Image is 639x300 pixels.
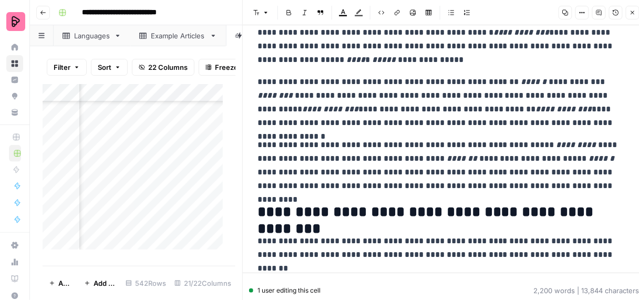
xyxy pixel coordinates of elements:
[226,25,293,46] a: Spanish
[74,30,110,41] div: Languages
[78,275,121,292] button: Add 10 Rows
[121,275,170,292] div: 542 Rows
[6,104,23,121] a: Your Data
[6,71,23,88] a: Insights
[151,30,205,41] div: Example Articles
[130,25,226,46] a: Example Articles
[6,237,23,254] a: Settings
[6,271,23,287] a: Learning Hub
[148,62,188,73] span: 22 Columns
[6,8,23,35] button: Workspace: Preply
[58,278,71,288] span: Add Row
[54,62,70,73] span: Filter
[215,62,269,73] span: Freeze Columns
[6,55,23,72] a: Browse
[54,25,130,46] a: Languages
[170,275,235,292] div: 21/22 Columns
[6,88,23,105] a: Opportunities
[94,278,115,288] span: Add 10 Rows
[6,12,25,31] img: Preply Logo
[132,59,194,76] button: 22 Columns
[249,286,321,295] div: 1 user editing this cell
[43,275,78,292] button: Add Row
[199,59,276,76] button: Freeze Columns
[98,62,111,73] span: Sort
[47,59,87,76] button: Filter
[91,59,128,76] button: Sort
[6,39,23,56] a: Home
[6,254,23,271] a: Usage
